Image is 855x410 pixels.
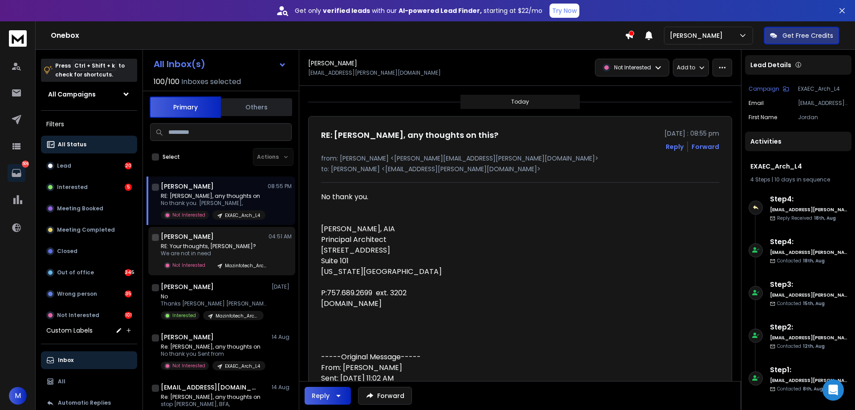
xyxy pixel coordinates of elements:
span: 15th, Aug [803,300,825,307]
p: 506 [22,161,29,168]
p: Automatic Replies [58,399,111,406]
p: Mazinfotech_Arch_L9 [216,313,258,319]
p: Get only with our starting at $22/mo [295,6,542,15]
h1: RE: [PERSON_NAME], any thoughts on this? [321,129,498,141]
button: Not Interested101 [41,306,137,324]
button: Out of office345 [41,264,137,281]
p: No thank you Sent from [161,350,265,358]
button: M [9,387,27,405]
p: stop [PERSON_NAME], BFA, [161,401,265,408]
p: [DATE] : 08:55 pm [664,129,719,138]
button: Wrong person35 [41,285,137,303]
span: 4 Steps [750,176,770,183]
h3: Custom Labels [46,326,93,335]
p: Contacted [777,343,825,350]
button: Try Now [550,4,579,18]
h1: [PERSON_NAME] [161,282,214,291]
span: 18th, Aug [803,257,825,264]
div: Activities [745,132,851,151]
p: All [58,378,65,385]
div: 345 [125,269,132,276]
button: Reply [305,387,351,405]
p: Meeting Booked [57,205,103,212]
p: Add to [677,64,695,71]
button: Lead20 [41,157,137,175]
div: | [750,176,846,183]
h6: [EMAIL_ADDRESS][PERSON_NAME][DOMAIN_NAME] [770,377,848,384]
span: 100 / 100 [154,76,179,87]
button: Others [221,97,292,117]
p: [PERSON_NAME] [670,31,726,40]
p: Contacted [777,257,825,264]
h6: [EMAIL_ADDRESS][PERSON_NAME][DOMAIN_NAME] [770,249,848,256]
p: Re: [PERSON_NAME], any thoughts on [161,343,265,350]
p: Not Interested [614,64,651,71]
strong: verified leads [323,6,370,15]
p: RE: [PERSON_NAME], any thoughts on [161,193,265,200]
h6: [EMAIL_ADDRESS][PERSON_NAME][DOMAIN_NAME] [770,334,848,341]
div: Open Intercom Messenger [822,379,844,401]
p: 14 Aug [272,384,292,391]
p: Wrong person [57,290,97,297]
h6: Step 4 : [770,194,848,205]
a: 506 [8,164,25,182]
h6: Step 2 : [770,322,848,333]
p: No [161,293,268,300]
img: logo [9,30,27,47]
p: Campaign [749,85,779,92]
p: Contacted [777,300,825,307]
p: 04:51 AM [269,233,292,240]
p: Inbox [58,357,73,364]
span: 10 days in sequence [774,176,830,183]
h1: [PERSON_NAME] [161,182,214,191]
p: [EMAIL_ADDRESS][PERSON_NAME][DOMAIN_NAME] [308,69,441,76]
div: 101 [125,312,132,319]
p: Lead [57,162,71,169]
span: 12th, Aug [803,343,825,350]
h1: [PERSON_NAME] [161,232,214,241]
p: We are not in need [161,250,268,257]
p: 14 Aug [272,334,292,341]
p: Not Interested [172,362,205,369]
p: EXAEC_Arch_L4 [225,212,260,219]
p: No thank you. [PERSON_NAME], [161,200,265,207]
span: Ctrl + Shift + k [73,60,116,71]
p: Today [511,98,529,105]
p: to: [PERSON_NAME] <[EMAIL_ADDRESS][PERSON_NAME][DOMAIN_NAME]> [321,165,719,173]
h3: Inboxes selected [181,76,241,87]
h1: [PERSON_NAME] [308,59,357,68]
p: EXAEC_Arch_L4 [798,85,848,92]
p: Try Now [552,6,577,15]
p: Not Interested [172,262,205,269]
h1: All Inbox(s) [154,60,205,68]
p: Interested [57,184,88,191]
p: Not Interested [57,312,99,319]
p: Closed [57,248,77,255]
p: Contacted [777,386,823,392]
p: EXAEC_Arch_L4 [225,363,260,370]
button: Interested5 [41,178,137,196]
p: All Status [58,141,86,148]
button: All Inbox(s) [147,55,293,73]
p: Thanks [PERSON_NAME] [PERSON_NAME] [161,300,268,307]
p: First Name [749,114,777,121]
button: Meeting Booked [41,200,137,217]
p: Meeting Completed [57,226,115,233]
h1: Onebox [51,30,625,41]
p: Email [749,100,764,107]
button: Forward [358,387,412,405]
p: Press to check for shortcuts. [55,61,125,79]
h6: Step 3 : [770,279,848,290]
p: Out of office [57,269,94,276]
h6: Step 1 : [770,365,848,375]
p: RE: Your thoughts, [PERSON_NAME]? [161,243,268,250]
div: 5 [125,184,132,191]
h6: Step 4 : [770,237,848,247]
div: 20 [125,162,132,169]
label: Select [163,153,180,161]
button: Get Free Credits [764,27,839,44]
button: Campaign [749,85,789,92]
p: Interested [172,312,196,319]
h1: [EMAIL_ADDRESS][DOMAIN_NAME] [161,383,259,392]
